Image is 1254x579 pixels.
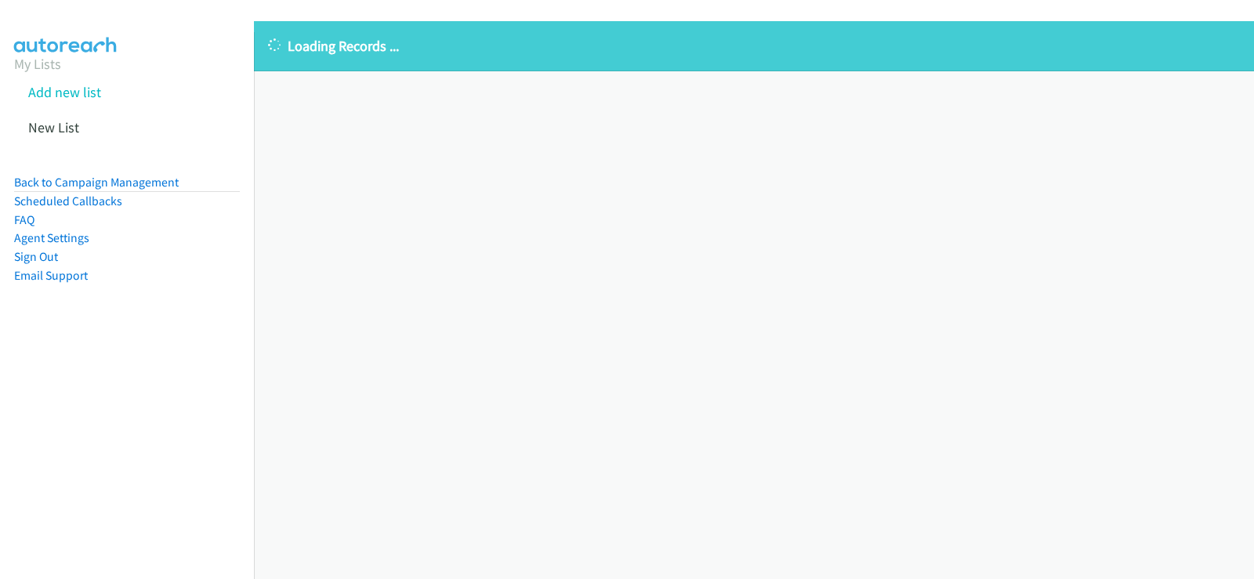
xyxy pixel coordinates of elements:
a: Add new list [28,83,101,101]
a: Agent Settings [14,230,89,245]
a: My Lists [14,55,61,73]
a: FAQ [14,212,34,227]
a: Back to Campaign Management [14,175,179,190]
a: Email Support [14,268,88,283]
p: Loading Records ... [268,35,1240,56]
a: Sign Out [14,249,58,264]
a: Scheduled Callbacks [14,194,122,208]
a: New List [28,118,79,136]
